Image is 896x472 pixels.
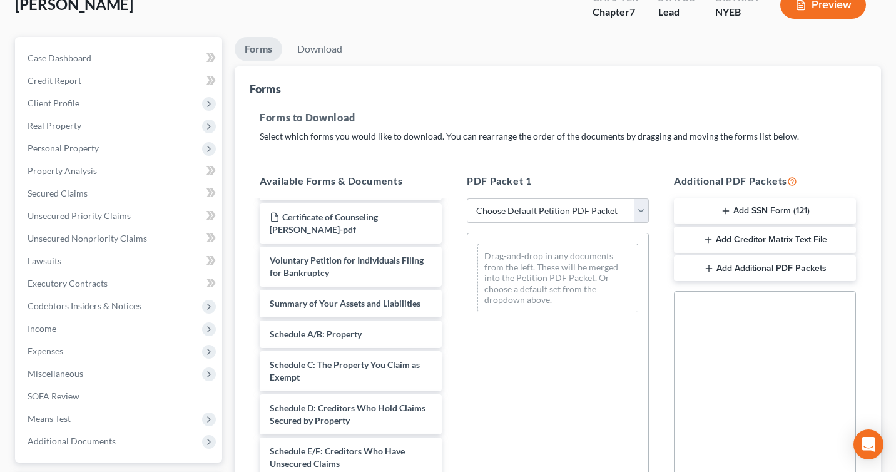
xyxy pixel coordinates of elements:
[28,346,63,356] span: Expenses
[18,182,222,205] a: Secured Claims
[250,81,281,96] div: Forms
[28,75,81,86] span: Credit Report
[467,173,649,188] h5: PDF Packet 1
[593,5,638,19] div: Chapter
[629,6,635,18] span: 7
[270,329,362,339] span: Schedule A/B: Property
[674,198,856,225] button: Add SSN Form (121)
[28,53,91,63] span: Case Dashboard
[28,188,88,198] span: Secured Claims
[28,233,147,244] span: Unsecured Nonpriority Claims
[28,323,56,334] span: Income
[28,278,108,289] span: Executory Contracts
[28,120,81,131] span: Real Property
[235,37,282,61] a: Forms
[28,436,116,446] span: Additional Documents
[260,173,442,188] h5: Available Forms & Documents
[28,368,83,379] span: Miscellaneous
[18,250,222,272] a: Lawsuits
[477,244,638,312] div: Drag-and-drop in any documents from the left. These will be merged into the Petition PDF Packet. ...
[260,130,856,143] p: Select which forms you would like to download. You can rearrange the order of the documents by dr...
[658,5,695,19] div: Lead
[674,227,856,253] button: Add Creditor Matrix Text File
[853,429,883,459] div: Open Intercom Messenger
[28,255,61,266] span: Lawsuits
[674,255,856,282] button: Add Additional PDF Packets
[28,391,79,401] span: SOFA Review
[18,272,222,295] a: Executory Contracts
[270,403,425,426] span: Schedule D: Creditors Who Hold Claims Secured by Property
[18,385,222,408] a: SOFA Review
[715,5,760,19] div: NYEB
[270,446,405,469] span: Schedule E/F: Creditors Who Have Unsecured Claims
[270,359,420,382] span: Schedule C: The Property You Claim as Exempt
[28,143,99,153] span: Personal Property
[18,47,222,69] a: Case Dashboard
[28,165,97,176] span: Property Analysis
[28,300,141,311] span: Codebtors Insiders & Notices
[270,212,378,235] span: Certificate of Counseling [PERSON_NAME]-pdf
[28,98,79,108] span: Client Profile
[28,210,131,221] span: Unsecured Priority Claims
[18,205,222,227] a: Unsecured Priority Claims
[260,110,856,125] h5: Forms to Download
[28,413,71,424] span: Means Test
[18,69,222,92] a: Credit Report
[18,227,222,250] a: Unsecured Nonpriority Claims
[674,173,856,188] h5: Additional PDF Packets
[270,298,420,309] span: Summary of Your Assets and Liabilities
[270,255,424,278] span: Voluntary Petition for Individuals Filing for Bankruptcy
[287,37,352,61] a: Download
[18,160,222,182] a: Property Analysis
